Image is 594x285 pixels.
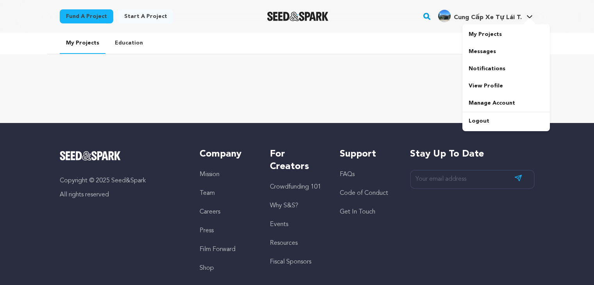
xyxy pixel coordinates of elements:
[340,171,355,178] a: FAQs
[462,43,550,60] a: Messages
[200,171,219,178] a: Mission
[200,209,220,215] a: Careers
[270,148,324,173] h5: For Creators
[340,190,388,196] a: Code of Conduct
[60,176,184,185] p: Copyright © 2025 Seed&Spark
[118,9,173,23] a: Start a project
[270,203,298,209] a: Why S&S?
[462,77,550,94] a: View Profile
[462,26,550,43] a: My Projects
[340,209,375,215] a: Get In Touch
[462,60,550,77] a: Notifications
[462,94,550,112] a: Manage Account
[437,8,534,25] span: Cung Cấp Xe Tự Lái T.'s Profile
[270,221,288,228] a: Events
[410,170,535,189] input: Your email address
[270,184,321,190] a: Crowdfunding 101
[437,8,534,22] a: Cung Cấp Xe Tự Lái T.'s Profile
[454,14,522,21] span: Cung Cấp Xe Tự Lái T.
[270,240,298,246] a: Resources
[60,33,105,54] a: My Projects
[340,148,394,160] h5: Support
[267,12,328,21] img: Seed&Spark Logo Dark Mode
[200,265,214,271] a: Shop
[438,10,451,22] img: b76bd2ac39a4d58e.jpg
[200,228,214,234] a: Press
[60,151,184,160] a: Seed&Spark Homepage
[270,259,311,265] a: Fiscal Sponsors
[200,190,215,196] a: Team
[438,10,522,22] div: Cung Cấp Xe Tự Lái T.'s Profile
[410,148,535,160] h5: Stay up to date
[109,33,149,53] a: Education
[60,9,113,23] a: Fund a project
[60,190,184,199] p: All rights reserved
[200,246,235,253] a: Film Forward
[267,12,328,21] a: Seed&Spark Homepage
[200,148,254,160] h5: Company
[462,112,550,130] a: Logout
[60,151,121,160] img: Seed&Spark Logo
